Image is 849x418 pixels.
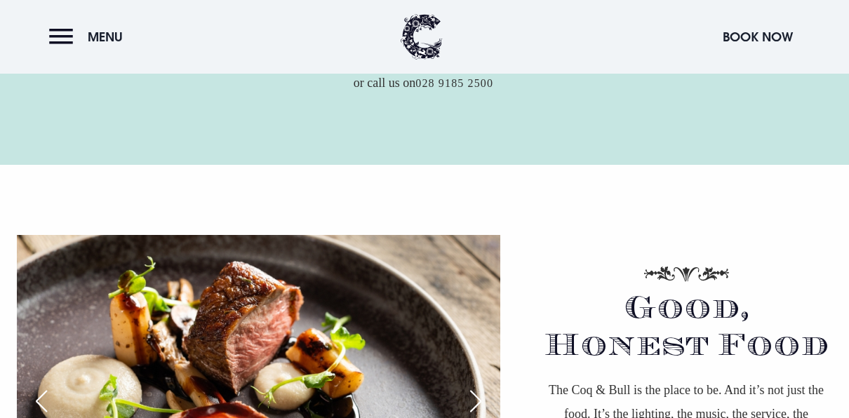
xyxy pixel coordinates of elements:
[716,22,800,52] button: Book Now
[401,14,443,60] img: Clandeboye Lodge
[49,22,130,52] button: Menu
[88,29,123,45] span: Menu
[415,77,493,90] a: 028 9185 2500
[540,302,832,364] h2: Good, Honest Food
[156,71,694,95] p: or call us on
[458,386,493,417] div: Next slide
[24,386,59,417] div: Previous slide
